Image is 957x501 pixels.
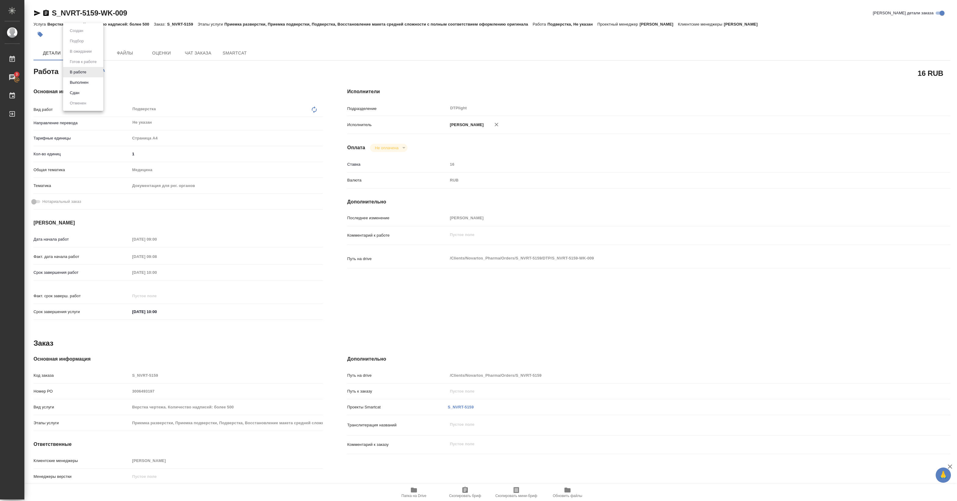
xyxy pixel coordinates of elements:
[68,38,86,44] button: Подбор
[68,48,94,55] button: В ожидании
[68,58,98,65] button: Готов к работе
[68,79,90,86] button: Выполнен
[68,27,85,34] button: Создан
[68,69,88,76] button: В работе
[68,100,88,107] button: Отменен
[68,90,81,96] button: Сдан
